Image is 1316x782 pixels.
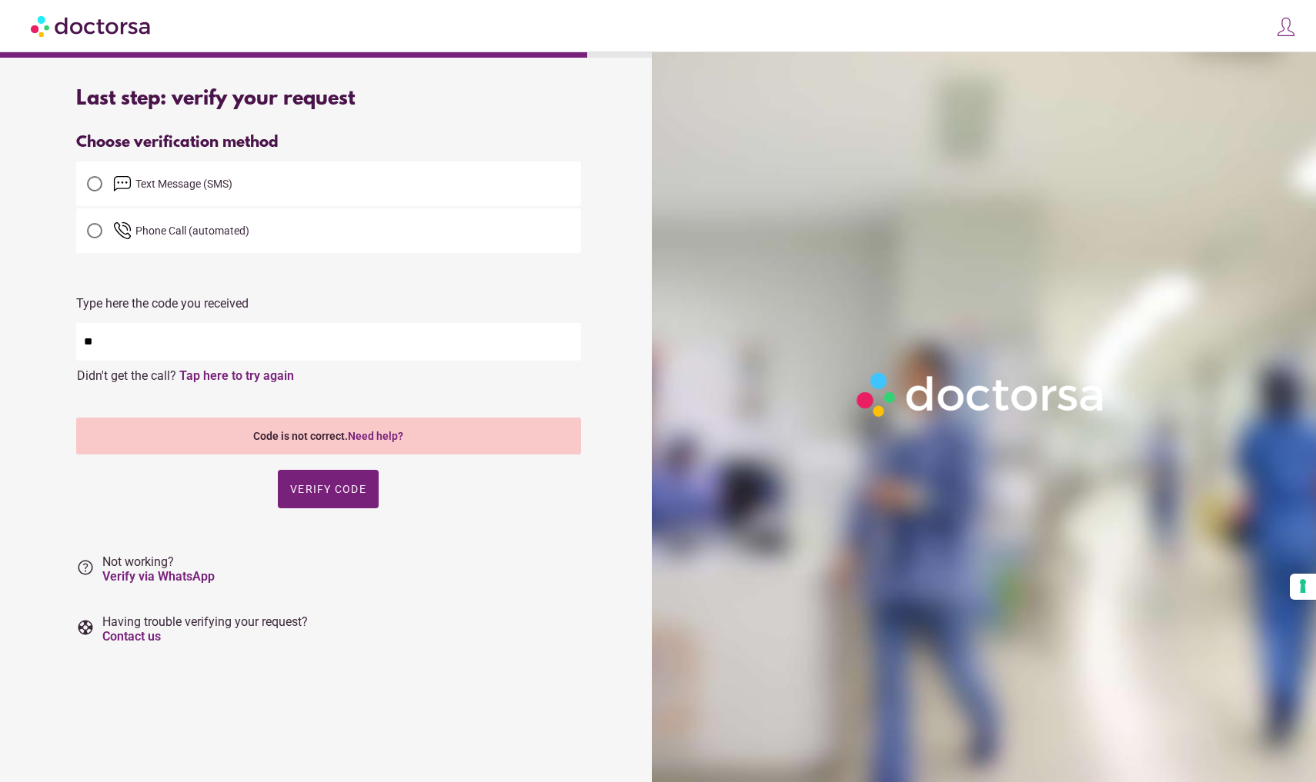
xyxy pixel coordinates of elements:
span: Phone Call (automated) [135,225,249,237]
span: Having trouble verifying your request? [102,614,308,644]
img: Doctorsa.com [31,8,152,43]
div: Choose verification method [76,134,581,151]
img: phone [113,221,132,240]
button: Your consent preferences for tracking technologies [1290,574,1316,600]
p: Type here the code you received [76,296,581,311]
i: help [76,558,95,577]
img: icons8-customer-100.png [1275,16,1297,38]
div: Code is not correct. [76,418,581,454]
span: Not working? [102,554,215,584]
a: Contact us [102,629,161,644]
span: Text Message (SMS) [135,178,232,190]
button: Verify code [278,470,379,508]
span: Didn't get the call? [77,368,176,383]
div: Last step: verify your request [76,88,581,111]
a: Verify via WhatsApp [102,569,215,584]
span: Verify code [290,483,366,495]
a: Tap here to try again [179,368,294,383]
a: Need help? [348,430,403,442]
img: email [113,175,132,193]
i: support [76,618,95,637]
img: Logo-Doctorsa-trans-White-partial-flat.png [850,365,1113,424]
